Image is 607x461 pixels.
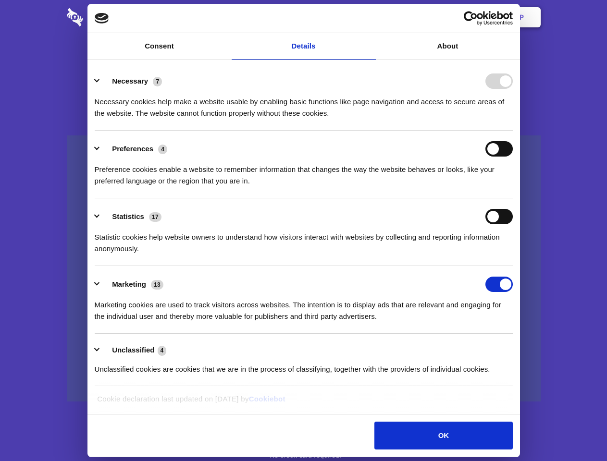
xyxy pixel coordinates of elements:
span: 4 [158,145,167,154]
div: Unclassified cookies are cookies that we are in the process of classifying, together with the pro... [95,356,513,375]
a: Usercentrics Cookiebot - opens in a new window [429,11,513,25]
label: Preferences [112,145,153,153]
span: 7 [153,77,162,86]
span: 13 [151,280,163,290]
img: logo-wordmark-white-trans-d4663122ce5f474addd5e946df7df03e33cb6a1c49d2221995e7729f52c070b2.svg [67,8,149,26]
h1: Eliminate Slack Data Loss. [67,43,541,78]
a: Consent [87,33,232,60]
div: Marketing cookies are used to track visitors across websites. The intention is to display ads tha... [95,292,513,322]
button: Necessary (7) [95,73,168,89]
img: logo [95,13,109,24]
label: Marketing [112,280,146,288]
div: Statistic cookies help website owners to understand how visitors interact with websites by collec... [95,224,513,255]
span: 17 [149,212,161,222]
span: 4 [158,346,167,355]
a: Login [436,2,478,32]
div: Cookie declaration last updated on [DATE] by [90,393,517,412]
a: Wistia video thumbnail [67,135,541,402]
button: Statistics (17) [95,209,168,224]
a: Details [232,33,376,60]
a: Contact [390,2,434,32]
iframe: Drift Widget Chat Controller [559,413,595,449]
div: Preference cookies enable a website to remember information that changes the way the website beha... [95,157,513,187]
button: Marketing (13) [95,277,170,292]
label: Necessary [112,77,148,85]
div: Necessary cookies help make a website usable by enabling basic functions like page navigation and... [95,89,513,119]
a: Pricing [282,2,324,32]
button: Preferences (4) [95,141,173,157]
button: Unclassified (4) [95,344,173,356]
label: Statistics [112,212,144,220]
button: OK [374,422,512,449]
a: Cookiebot [249,395,285,403]
a: About [376,33,520,60]
h4: Auto-redaction of sensitive data, encrypted data sharing and self-destructing private chats. Shar... [67,87,541,119]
